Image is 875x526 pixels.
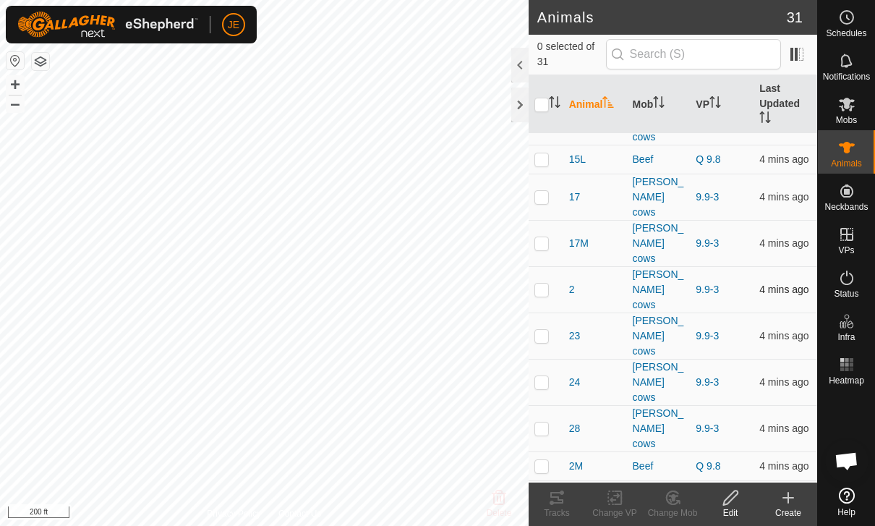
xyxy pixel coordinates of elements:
[569,152,586,167] span: 15L
[759,423,808,434] span: 9 Sep 2025 at 10:03 pm
[569,282,575,297] span: 2
[549,98,560,110] p-sorticon: Activate to sort
[633,174,685,220] div: [PERSON_NAME] cows
[633,360,685,405] div: [PERSON_NAME] cows
[563,75,627,134] th: Animal
[633,267,685,313] div: [PERSON_NAME] cows
[633,152,685,167] div: Beef
[7,76,24,93] button: +
[569,190,581,205] span: 17
[653,98,665,110] p-sorticon: Activate to sort
[837,508,855,517] span: Help
[633,221,685,266] div: [PERSON_NAME] cows
[278,507,321,520] a: Contact Us
[709,98,721,110] p-sorticon: Activate to sort
[633,313,685,359] div: [PERSON_NAME] cows
[696,460,720,472] a: Q 9.8
[644,506,701,519] div: Change Mob
[834,289,858,298] span: Status
[701,506,759,519] div: Edit
[838,246,854,255] span: VPs
[837,333,855,342] span: Infra
[606,39,781,69] input: Search (S)
[824,203,868,211] span: Neckbands
[825,439,868,483] div: Open chat
[207,507,261,520] a: Privacy Policy
[569,375,581,390] span: 24
[696,330,719,342] a: 9.9-3
[818,482,875,522] a: Help
[696,376,719,388] a: 9.9-3
[826,29,866,38] span: Schedules
[7,52,24,69] button: Reset Map
[696,423,719,434] a: 9.9-3
[696,237,719,249] a: 9.9-3
[696,284,719,295] a: 9.9-3
[759,376,808,388] span: 9 Sep 2025 at 10:03 pm
[759,237,808,249] span: 9 Sep 2025 at 10:03 pm
[696,153,720,165] a: Q 9.8
[17,12,198,38] img: Gallagher Logo
[759,330,808,342] span: 9 Sep 2025 at 10:03 pm
[759,114,771,125] p-sorticon: Activate to sort
[696,191,719,203] a: 9.9-3
[569,459,583,474] span: 2M
[836,116,857,124] span: Mobs
[586,506,644,519] div: Change VP
[787,7,803,28] span: 31
[829,376,864,385] span: Heatmap
[759,284,808,295] span: 9 Sep 2025 at 10:03 pm
[754,75,817,134] th: Last Updated
[759,191,808,203] span: 9 Sep 2025 at 10:03 pm
[633,459,685,474] div: Beef
[528,506,586,519] div: Tracks
[633,406,685,451] div: [PERSON_NAME] cows
[32,53,49,70] button: Map Layers
[569,236,589,251] span: 17M
[537,9,787,26] h2: Animals
[602,98,614,110] p-sorticon: Activate to sort
[823,72,870,81] span: Notifications
[569,328,581,344] span: 23
[569,421,581,436] span: 28
[831,159,862,168] span: Animals
[759,460,808,472] span: 9 Sep 2025 at 10:03 pm
[690,75,754,134] th: VP
[759,153,808,165] span: 9 Sep 2025 at 10:03 pm
[228,17,239,33] span: JE
[759,506,817,519] div: Create
[7,95,24,112] button: –
[627,75,691,134] th: Mob
[537,39,606,69] span: 0 selected of 31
